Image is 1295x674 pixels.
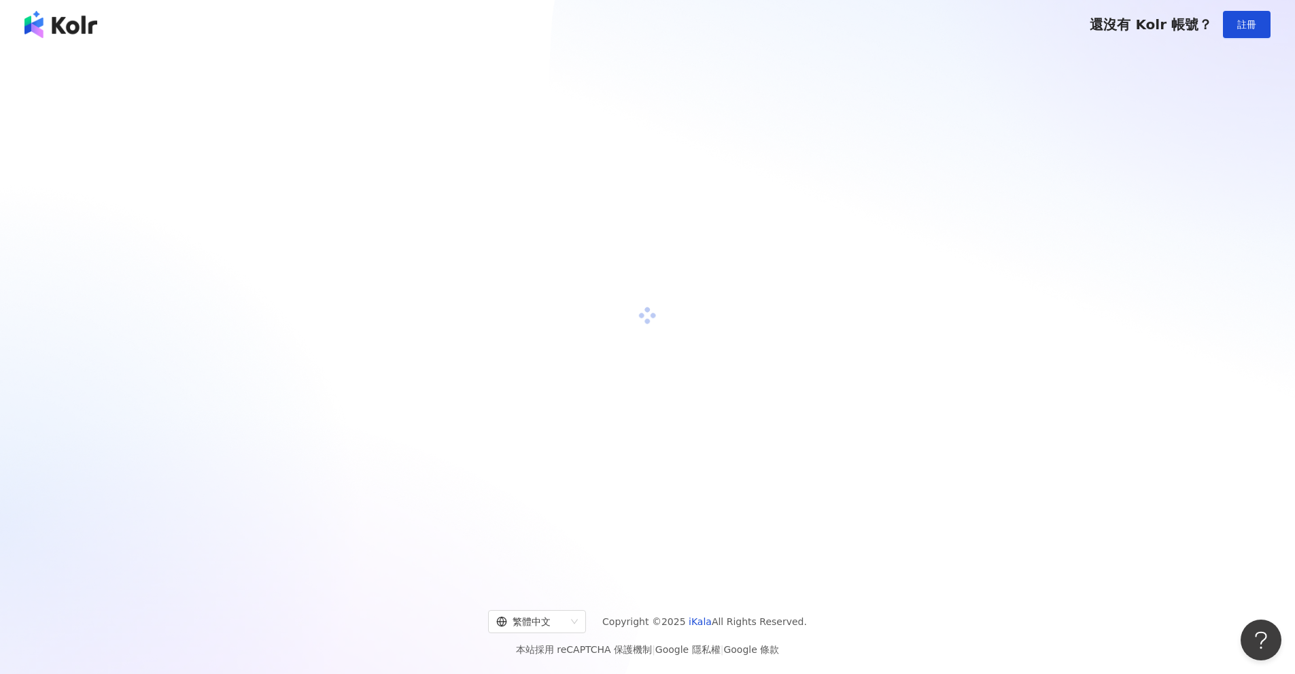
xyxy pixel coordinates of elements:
span: 註冊 [1237,19,1256,30]
a: Google 條款 [723,644,779,655]
button: 註冊 [1223,11,1271,38]
span: 還沒有 Kolr 帳號？ [1090,16,1212,33]
img: logo [24,11,97,38]
span: Copyright © 2025 All Rights Reserved. [602,613,807,630]
div: 繁體中文 [496,611,566,633]
span: | [652,644,655,655]
iframe: Help Scout Beacon - Open [1241,620,1281,660]
span: 本站採用 reCAPTCHA 保護機制 [516,641,779,658]
span: | [721,644,724,655]
a: iKala [689,616,712,627]
a: Google 隱私權 [655,644,721,655]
